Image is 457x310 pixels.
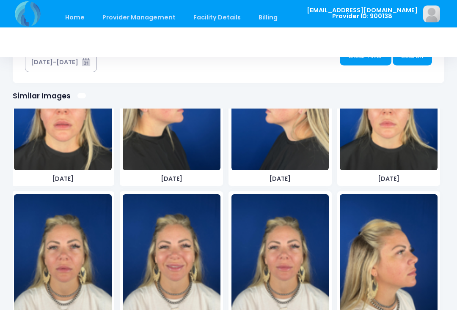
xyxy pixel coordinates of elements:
[94,8,184,27] a: Provider Management
[31,58,78,67] div: [DATE]-[DATE]
[307,7,418,19] span: [EMAIL_ADDRESS][DOMAIN_NAME] Provider ID: 900138
[231,174,329,183] span: [DATE]
[123,174,220,183] span: [DATE]
[185,8,249,27] a: Facility Details
[287,8,320,27] a: Staff
[340,174,438,183] span: [DATE]
[14,174,112,183] span: [DATE]
[251,8,286,27] a: Billing
[423,5,440,22] img: image
[57,8,93,27] a: Home
[13,91,71,100] h1: Similar Images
